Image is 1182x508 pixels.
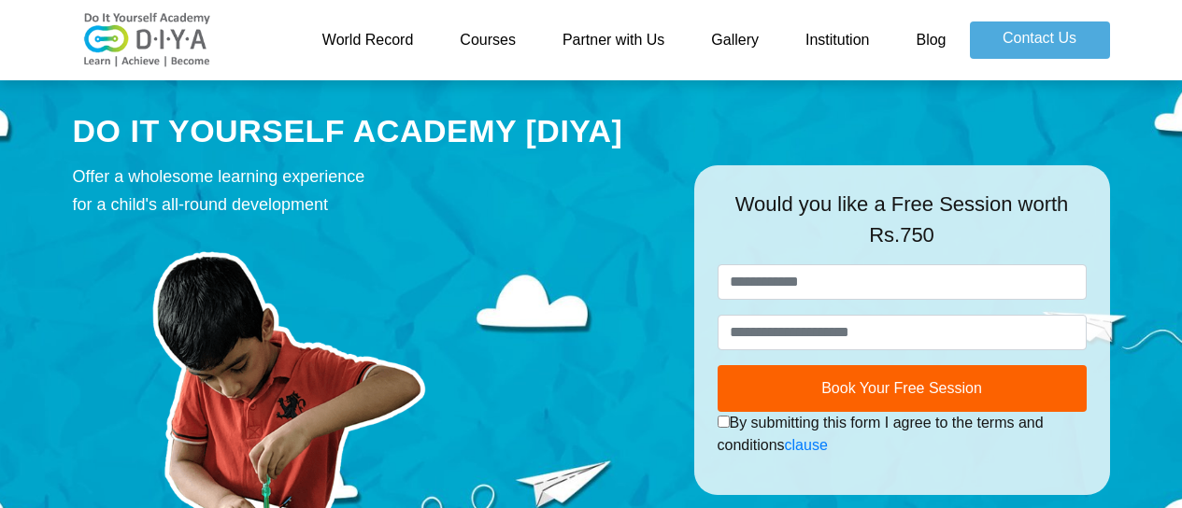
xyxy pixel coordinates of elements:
div: DO IT YOURSELF ACADEMY [DIYA] [73,109,666,154]
img: logo-v2.png [73,12,222,68]
button: Book Your Free Session [718,365,1087,412]
a: clause [785,437,828,453]
a: Gallery [688,21,782,59]
div: By submitting this form I agree to the terms and conditions [718,412,1087,457]
a: Partner with Us [539,21,688,59]
a: Blog [892,21,969,59]
a: Contact Us [970,21,1110,59]
a: Courses [436,21,539,59]
a: Institution [782,21,892,59]
a: World Record [299,21,437,59]
span: Book Your Free Session [821,380,982,396]
div: Would you like a Free Session worth Rs.750 [718,189,1087,264]
div: Offer a wholesome learning experience for a child's all-round development [73,162,666,219]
